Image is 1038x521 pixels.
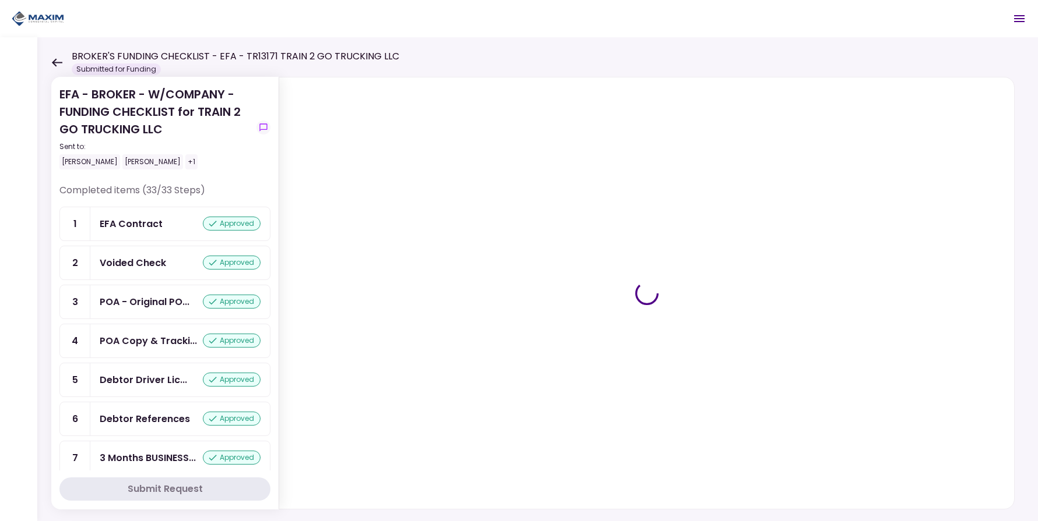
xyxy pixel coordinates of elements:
[60,246,90,279] div: 2
[60,207,90,240] div: 1
[72,63,161,75] div: Submitted for Funding
[59,246,270,280] a: 2Voided Checkapproved
[203,295,261,309] div: approved
[60,285,90,318] div: 3
[59,285,270,319] a: 3POA - Original POA (not CA or GA)approved
[185,154,198,169] div: +1
[100,373,187,387] div: Debtor Driver License
[72,49,399,63] h1: BROKER'S FUNDING CHECKLIST - EFA - TR13171 TRAIN 2 GO TRUCKING LLC
[59,154,120,169] div: [PERSON_NAME]
[12,10,64,27] img: Partner icon
[203,412,261,426] div: approved
[59,441,270,475] a: 73 Months BUSINESS Bank Statementsapproved
[60,363,90,396] div: 5
[60,324,90,357] div: 4
[60,441,90,474] div: 7
[100,256,166,270] div: Voided Check
[60,402,90,435] div: 6
[203,334,261,348] div: approved
[100,451,196,465] div: 3 Months BUSINESS Bank Statements
[1005,5,1033,33] button: Open menu
[203,256,261,270] div: approved
[100,295,189,309] div: POA - Original POA (not CA or GA)
[59,86,252,169] div: EFA - BROKER - W/COMPANY - FUNDING CHECKLIST for TRAIN 2 GO TRUCKING LLC
[59,324,270,358] a: 4POA Copy & Tracking Receiptapproved
[59,363,270,397] a: 5Debtor Driver Licenseapproved
[59,141,252,152] div: Sent to:
[59,402,270,436] a: 6Debtor Referencesapproved
[122,154,183,169] div: [PERSON_NAME]
[59,207,270,241] a: 1EFA Contractapproved
[100,334,197,348] div: POA Copy & Tracking Receipt
[100,412,190,426] div: Debtor References
[59,477,270,501] button: Submit Request
[203,373,261,387] div: approved
[128,482,203,496] div: Submit Request
[203,217,261,231] div: approved
[59,183,270,207] div: Completed items (33/33 Steps)
[256,120,270,134] button: show-messages
[100,217,163,231] div: EFA Contract
[203,451,261,465] div: approved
